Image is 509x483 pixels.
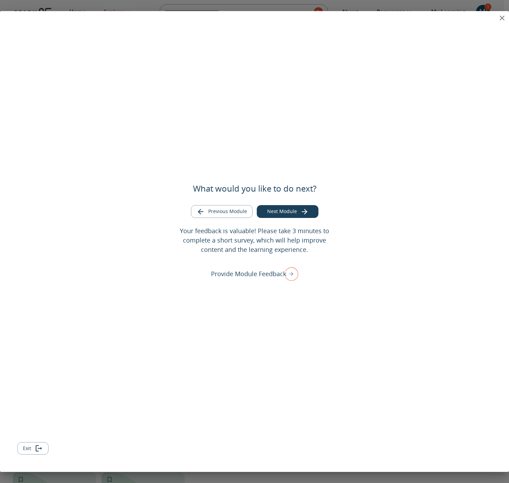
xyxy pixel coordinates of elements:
[257,205,318,218] button: Go to next module
[211,269,286,279] p: Provide Module Feedback
[495,11,509,25] button: close
[191,205,253,218] button: Go to previous module
[211,265,298,283] div: Provide Module Feedback
[178,226,331,254] p: Your feedback is valuable! Please take 3 minutes to complete a short survey, which will help impr...
[193,183,316,194] h5: What would you like to do next?
[17,442,49,455] button: Exit module
[281,265,298,283] img: right arrow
